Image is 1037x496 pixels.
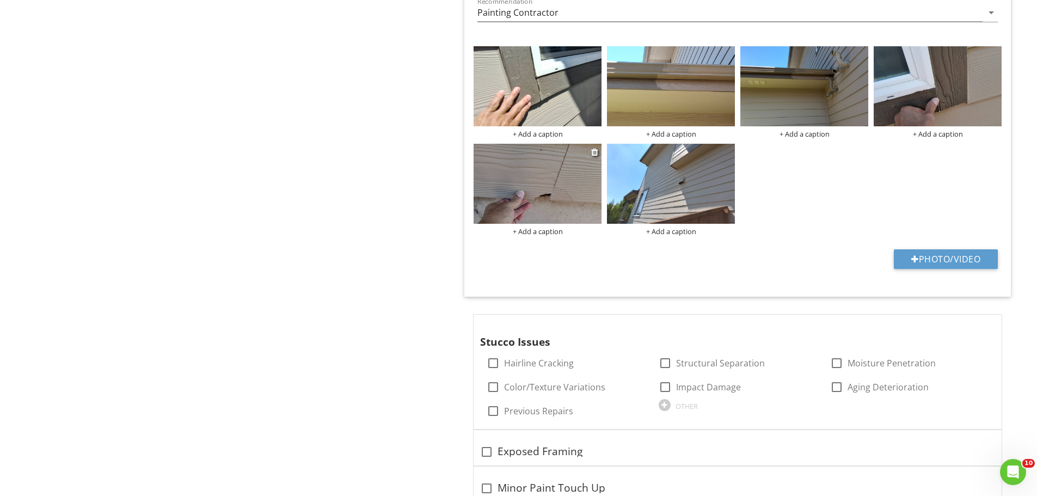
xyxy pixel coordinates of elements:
[1022,459,1035,468] span: 10
[848,358,936,369] label: Moisture Penetration
[874,130,1002,138] div: + Add a caption
[740,130,868,138] div: + Add a caption
[676,358,765,369] label: Structural Separation
[474,227,602,236] div: + Add a caption
[474,46,602,126] img: data
[607,46,735,126] img: data
[474,144,602,224] img: data
[504,358,574,369] label: Hairline Cracking
[848,382,929,393] label: Aging Deterioration
[504,406,573,417] label: Previous Repairs
[477,4,983,22] input: Recommendation
[676,382,741,393] label: Impact Damage
[1000,459,1026,485] iframe: Intercom live chat
[480,319,969,351] div: Stucco Issues
[607,144,735,224] img: data
[740,46,868,126] img: data
[607,227,735,236] div: + Add a caption
[894,249,998,269] button: Photo/Video
[985,6,998,19] i: arrow_drop_down
[607,130,735,138] div: + Add a caption
[504,382,605,393] label: Color/Texture Variations
[874,46,1002,126] img: data
[474,130,602,138] div: + Add a caption
[676,402,698,411] div: OTHER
